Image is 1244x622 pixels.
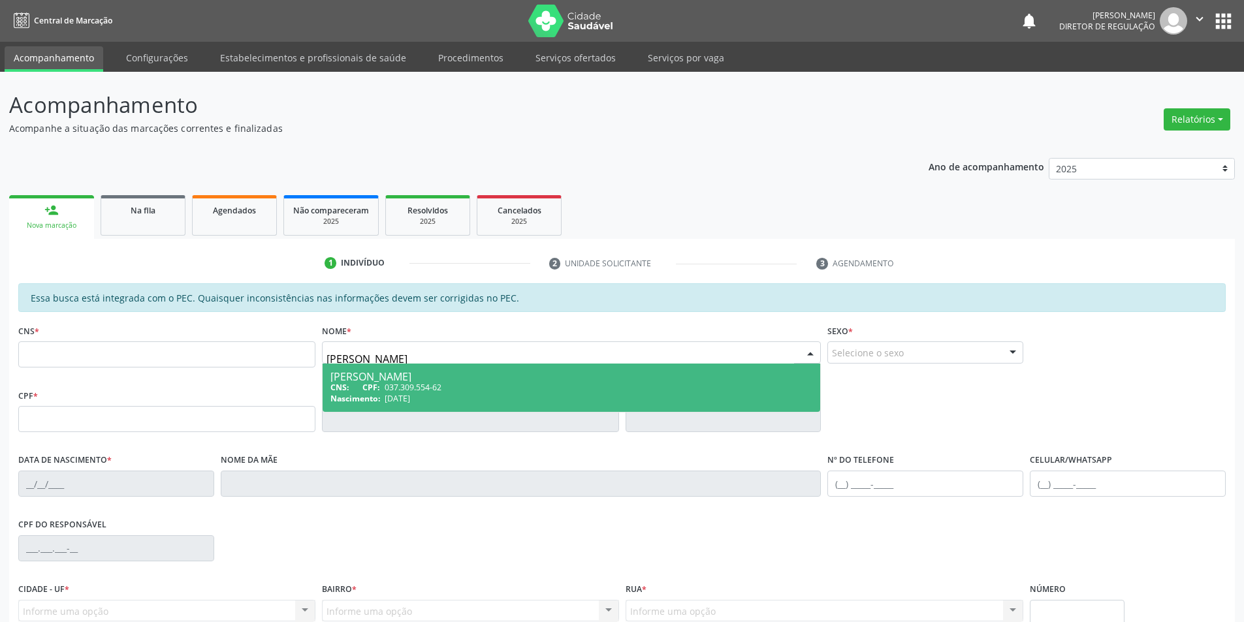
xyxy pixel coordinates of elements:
label: Sexo [827,321,853,341]
div: [PERSON_NAME] [330,371,813,382]
span: Central de Marcação [34,15,112,26]
a: Serviços por vaga [639,46,733,69]
a: Serviços ofertados [526,46,625,69]
input: (__) _____-_____ [1030,471,1226,497]
p: Acompanhamento [9,89,867,121]
button:  [1187,7,1212,35]
div: person_add [44,203,59,217]
input: (__) _____-_____ [827,471,1023,497]
span: CNS: [330,382,349,393]
input: ___.___.___-__ [18,535,214,561]
div: 2025 [486,217,552,226]
span: Diretor de regulação [1059,21,1155,32]
label: Celular/WhatsApp [1030,450,1112,471]
a: Central de Marcação [9,10,112,31]
button: apps [1212,10,1235,33]
div: 2025 [395,217,460,226]
span: [DATE] [385,393,410,404]
a: Procedimentos [429,46,513,69]
input: Busque pelo nome (ou informe CNS ou CPF ao lado) [327,346,795,372]
i:  [1192,12,1207,26]
a: Estabelecimentos e profissionais de saúde [211,46,415,69]
span: Na fila [131,205,155,216]
img: img [1160,7,1187,35]
span: Resolvidos [407,205,448,216]
span: Cancelados [498,205,541,216]
label: Bairro [322,580,357,600]
label: Data de nascimento [18,450,112,471]
div: [PERSON_NAME] [1059,10,1155,21]
label: Nome da mãe [221,450,278,471]
label: Nº do Telefone [827,450,894,471]
span: Nascimento: [330,393,381,404]
div: 2025 [293,217,369,226]
button: Relatórios [1164,108,1230,131]
span: Não compareceram [293,205,369,216]
label: Rua [626,580,646,600]
p: Acompanhe a situação das marcações correntes e finalizadas [9,121,867,135]
a: Acompanhamento [5,46,103,72]
span: Agendados [213,205,256,216]
label: CNS [18,321,39,341]
div: Essa busca está integrada com o PEC. Quaisquer inconsistências nas informações devem ser corrigid... [18,283,1226,312]
div: 1 [325,257,336,269]
input: __/__/____ [18,471,214,497]
span: Selecione o sexo [832,346,904,360]
label: CPF do responsável [18,515,106,535]
a: Configurações [117,46,197,69]
label: Número [1030,580,1066,600]
button: notifications [1020,12,1038,30]
span: 037.309.554-62 [385,382,441,393]
div: Nova marcação [18,221,85,230]
span: CPF: [362,382,380,393]
label: Nome [322,321,351,341]
label: CPF [18,386,38,406]
p: Ano de acompanhamento [929,158,1044,174]
div: Indivíduo [341,257,385,269]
